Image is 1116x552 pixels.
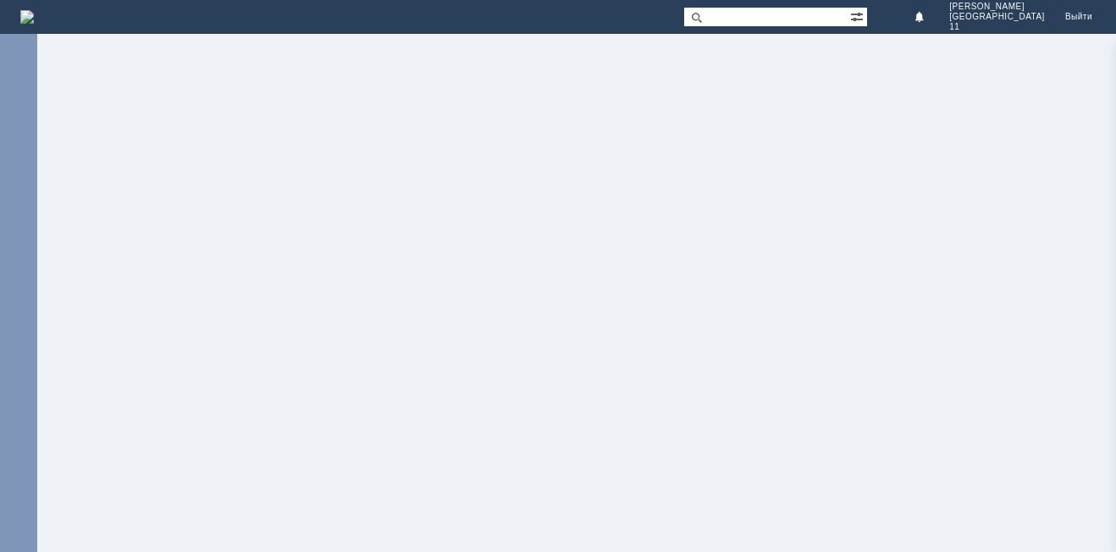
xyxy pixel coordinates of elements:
[20,10,34,24] a: Перейти на домашнюю страницу
[20,10,34,24] img: logo
[949,2,1045,12] span: [PERSON_NAME]
[949,12,1045,22] span: [GEOGRAPHIC_DATA]
[949,22,1045,32] span: 11
[850,8,867,24] span: Расширенный поиск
